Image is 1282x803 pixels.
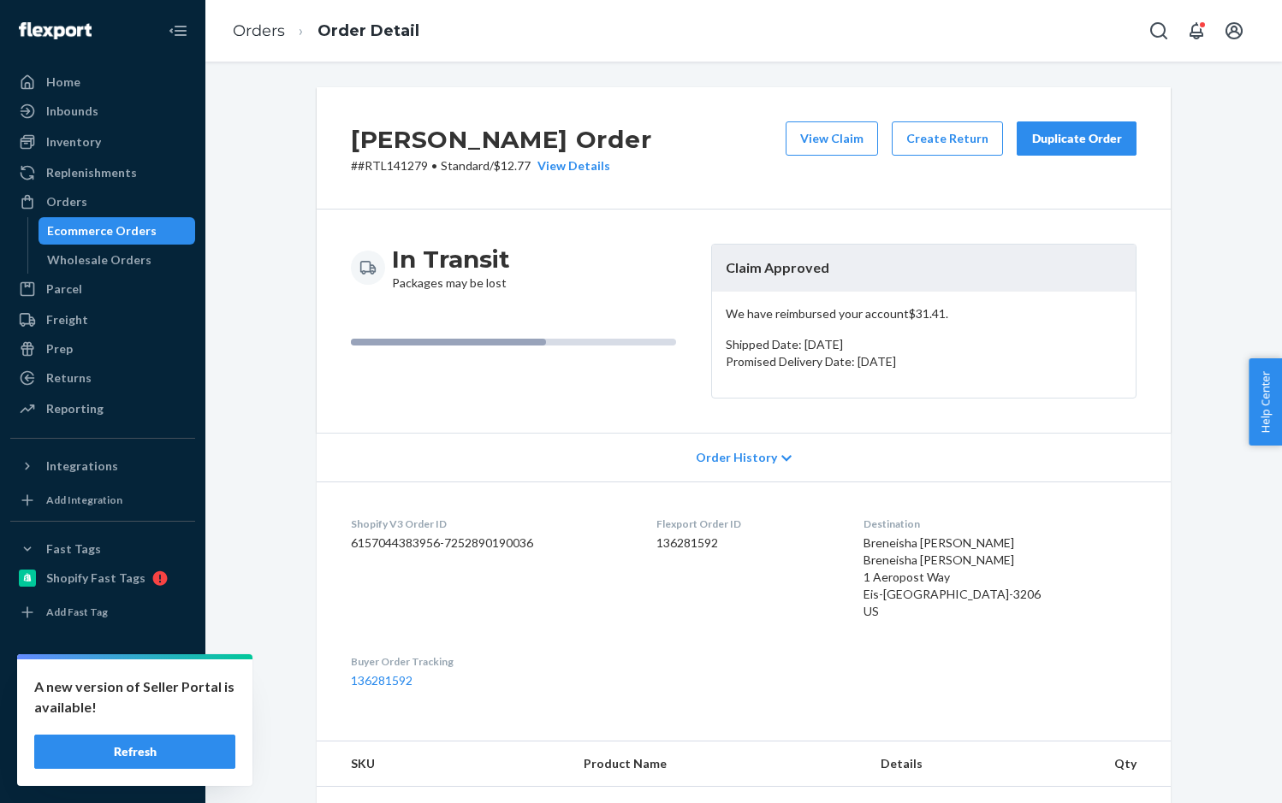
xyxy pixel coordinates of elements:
a: Ecommerce Orders [39,217,196,245]
a: Freight [10,306,195,334]
dt: Shopify V3 Order ID [351,517,629,531]
a: Order Detail [318,21,419,40]
div: Wholesale Orders [47,251,151,269]
header: Claim Approved [712,245,1136,292]
h2: [PERSON_NAME] Order [351,121,651,157]
ol: breadcrumbs [219,6,433,56]
p: A new version of Seller Portal is available! [34,676,235,717]
dd: 6157044383956-7252890190036 [351,534,629,552]
div: Ecommerce Orders [47,222,157,239]
button: Refresh [34,735,235,769]
button: Help Center [1249,358,1282,446]
button: Open Search Box [1142,14,1176,48]
a: Inventory [10,128,195,156]
a: Home [10,68,195,96]
button: Duplicate Order [1017,121,1137,156]
div: Inbounds [46,103,98,120]
button: View Details [531,157,610,174]
a: Talk to Support [10,697,195,724]
button: Open account menu [1217,14,1251,48]
a: Add Integration [10,487,195,514]
a: Prep [10,335,195,363]
div: Prep [46,340,73,357]
a: Settings [10,668,195,695]
a: Orders [233,21,285,40]
dd: 136281592 [656,534,837,552]
div: Duplicate Order [1031,130,1122,147]
th: SKU [317,741,570,787]
a: 136281592 [351,673,412,688]
a: Add Fast Tag [10,599,195,626]
a: Inbounds [10,97,195,125]
a: Shopify Fast Tags [10,564,195,592]
a: Parcel [10,275,195,303]
a: Help Center [10,726,195,753]
button: Create Return [892,121,1003,156]
h3: In Transit [392,244,510,275]
span: • [431,158,437,173]
th: Qty [1054,741,1171,787]
div: Fast Tags [46,540,101,558]
button: Fast Tags [10,535,195,563]
dt: Destination [864,517,1137,531]
p: Promised Delivery Date: [DATE] [726,353,1122,370]
div: Inventory [46,133,101,151]
p: We have reimbursed your account $31.41 . [726,305,1122,322]
button: Close Navigation [161,14,195,48]
span: Standard [441,158,490,173]
div: Add Integration [46,493,122,507]
div: Reporting [46,400,104,417]
div: Add Fast Tag [46,605,108,619]
button: View Claim [786,121,878,156]
p: # #RTL141279 / $12.77 [351,157,651,174]
div: Integrations [46,458,118,475]
a: Reporting [10,395,195,422]
span: Breneisha [PERSON_NAME] Breneisha [PERSON_NAME] 1 Aeropost Way Eis-[GEOGRAPHIC_DATA]-3206 US [864,535,1041,618]
img: Flexport logo [19,22,92,39]
div: Replenishments [46,164,137,181]
a: Returns [10,364,195,392]
a: Orders [10,188,195,216]
div: Shopify Fast Tags [46,570,145,587]
a: Replenishments [10,159,195,186]
button: Open notifications [1179,14,1214,48]
th: Product Name [570,741,866,787]
div: Returns [46,369,92,387]
dt: Flexport Order ID [656,517,837,531]
button: Integrations [10,452,195,480]
div: Orders [46,193,87,210]
div: Parcel [46,280,82,298]
button: Give Feedback [10,755,195,782]
th: Details [867,741,1055,787]
p: Shipped Date: [DATE] [726,336,1122,353]
dt: Buyer Order Tracking [351,654,629,669]
div: Freight [46,311,88,328]
a: Wholesale Orders [39,246,196,274]
div: Home [46,74,80,91]
span: Order History [696,449,777,466]
div: Packages may be lost [392,244,510,292]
